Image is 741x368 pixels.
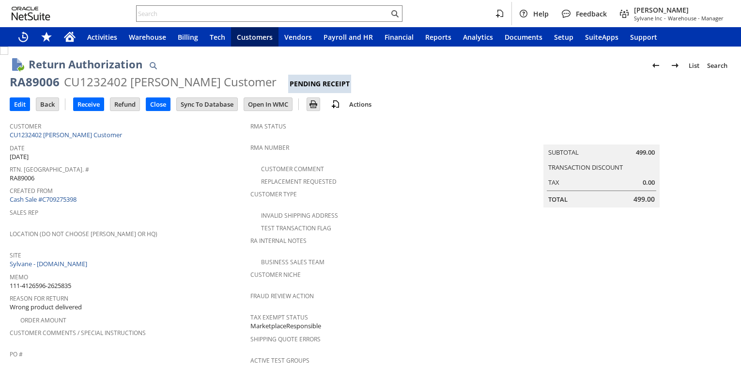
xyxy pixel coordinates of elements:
[244,98,292,111] input: Open In WMC
[10,187,53,195] a: Created From
[548,163,623,172] a: Transaction Discount
[633,194,655,204] span: 499.00
[10,195,77,204] a: Cash Sale #C709275398
[419,27,457,47] a: Reports
[146,98,170,111] input: Close
[308,98,319,110] img: Print
[178,32,198,42] span: Billing
[499,27,548,47] a: Documents
[548,27,579,47] a: Setup
[129,32,166,42] span: Warehouse
[81,27,123,47] a: Activities
[35,27,58,47] div: Shortcuts
[576,9,607,18] span: Feedback
[385,32,414,42] span: Financial
[10,251,21,259] a: Site
[703,58,731,73] a: Search
[664,15,666,22] span: -
[10,98,30,111] input: Edit
[10,165,89,174] a: Rtn. [GEOGRAPHIC_DATA]. #
[74,98,104,111] input: Receive
[261,224,331,232] a: Test Transaction Flag
[210,32,225,42] span: Tech
[261,165,324,173] a: Customer Comment
[29,56,142,72] h1: Return Authorization
[20,316,66,324] a: Order Amount
[147,60,159,71] img: Quick Find
[250,335,321,343] a: Shipping Quote Errors
[36,98,59,111] input: Back
[634,5,724,15] span: [PERSON_NAME]
[250,356,309,365] a: Active Test Groups
[10,74,60,90] div: RA89006
[10,230,157,238] a: Location (Do Not Choose [PERSON_NAME] or HQ)
[548,195,568,204] a: Total
[10,174,34,183] span: RA89006
[548,178,559,187] a: Tax
[123,27,172,47] a: Warehouse
[250,271,301,279] a: Customer Niche
[261,211,338,220] a: Invalid Shipping Address
[548,148,579,157] a: Subtotal
[12,27,35,47] a: Recent Records
[17,31,29,43] svg: Recent Records
[318,27,379,47] a: Payroll and HR
[324,32,373,42] span: Payroll and HR
[41,31,52,43] svg: Shortcuts
[543,129,660,144] caption: Summary
[505,32,542,42] span: Documents
[110,98,139,111] input: Refund
[10,303,82,312] span: Wrong product delivered
[10,130,124,139] a: CU1232402 [PERSON_NAME] Customer
[250,292,314,300] a: Fraud Review Action
[585,32,618,42] span: SuiteApps
[261,258,324,266] a: Business Sales Team
[87,32,117,42] span: Activities
[10,281,71,290] span: 111-4126596-2625835
[231,27,278,47] a: Customers
[463,32,493,42] span: Analytics
[650,60,662,71] img: Previous
[10,259,90,268] a: Sylvane - [DOMAIN_NAME]
[288,75,351,93] div: Pending Receipt
[669,60,681,71] img: Next
[389,8,401,19] svg: Search
[237,32,273,42] span: Customers
[250,237,307,245] a: RA Internal Notes
[261,177,337,186] a: Replacement Requested
[643,178,655,187] span: 0.00
[457,27,499,47] a: Analytics
[278,27,318,47] a: Vendors
[668,15,724,22] span: Warehouse - Manager
[64,31,76,43] svg: Home
[345,100,375,109] a: Actions
[379,27,419,47] a: Financial
[64,74,277,90] div: CU1232402 [PERSON_NAME] Customer
[307,98,320,111] input: Print
[624,27,663,47] a: Support
[10,144,25,152] a: Date
[10,122,41,130] a: Customer
[250,144,289,152] a: RMA Number
[10,294,68,303] a: Reason For Return
[172,27,204,47] a: Billing
[554,32,573,42] span: Setup
[425,32,451,42] span: Reports
[330,98,341,110] img: add-record.svg
[636,148,655,157] span: 499.00
[10,208,38,217] a: Sales Rep
[58,27,81,47] a: Home
[685,58,703,73] a: List
[284,32,312,42] span: Vendors
[177,98,237,111] input: Sync To Database
[634,15,662,22] span: Sylvane Inc
[533,9,549,18] span: Help
[137,8,389,19] input: Search
[10,329,146,337] a: Customer Comments / Special Instructions
[12,7,50,20] svg: logo
[579,27,624,47] a: SuiteApps
[250,313,308,321] a: Tax Exempt Status
[10,152,29,161] span: [DATE]
[204,27,231,47] a: Tech
[250,321,321,331] span: MarketplaceResponsible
